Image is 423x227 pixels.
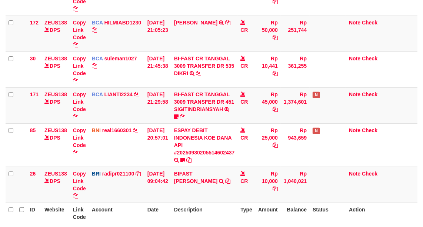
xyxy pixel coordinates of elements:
a: BIFAST [PERSON_NAME] [174,171,217,184]
a: Copy Link Code [73,56,86,84]
span: BRI [92,171,101,177]
td: [DATE] 21:29:58 [144,87,171,123]
td: Rp 251,744 [281,16,310,51]
a: [PERSON_NAME] [174,20,217,26]
span: 172 [30,20,39,26]
td: Rp 25,000 [255,123,281,167]
a: BI-FAST CR TANGGAL 3009 TRANSFER DR 535 DIKRI [174,56,234,76]
a: Check [362,171,377,177]
td: Rp 45,000 [255,87,281,123]
a: Note [349,56,360,61]
a: ZEUS138 [44,127,67,133]
td: DPS [41,51,70,87]
a: real1660301 [102,127,131,133]
span: BCA [92,56,103,61]
span: 26 [30,171,36,177]
a: Check [362,20,377,26]
a: Copy Link Code [73,91,86,120]
td: DPS [41,167,70,203]
td: [DATE] 21:05:23 [144,16,171,51]
a: BI-FAST CR TANGGAL 3009 TRANSFER DR 451 SIGITINDRIANSYAH [174,91,234,112]
td: Rp 1,374,601 [281,87,310,123]
th: Link Code [70,203,89,224]
a: LIANTI2234 [104,91,133,97]
span: Has Note [313,92,320,98]
a: Check [362,127,377,133]
span: CR [240,135,248,141]
a: Copy Link Code [73,171,86,199]
span: BCA [92,20,103,26]
a: ZEUS138 [44,56,67,61]
th: Account [89,203,144,224]
span: BCA [92,91,103,97]
a: Copy Link Code [73,20,86,48]
a: HILMIABD1230 [104,20,141,26]
td: [DATE] 21:45:38 [144,51,171,87]
th: Status [310,203,346,224]
th: Action [346,203,417,224]
span: BNI [92,127,101,133]
a: Note [349,127,360,133]
th: Type [237,203,255,224]
a: ZEUS138 [44,20,67,26]
th: Description [171,203,238,224]
td: DPS [41,87,70,123]
a: ZEUS138 [44,91,67,97]
th: Balance [281,203,310,224]
th: Website [41,203,70,224]
span: CR [240,63,248,69]
a: suleman1027 [104,56,137,61]
td: [DATE] 20:57:01 [144,123,171,167]
a: ZEUS138 [44,171,67,177]
td: Rp 361,255 [281,51,310,87]
th: Date [144,203,171,224]
span: CR [240,178,248,184]
span: 30 [30,56,36,61]
a: radipr021100 [102,171,134,177]
a: Note [349,171,360,177]
td: Rp 50,000 [255,16,281,51]
a: Note [349,20,360,26]
a: ESPAY DEBIT INDONESIA KOE DANA API #20250930205514602437 [174,127,235,156]
a: Check [362,56,377,61]
th: Amount [255,203,281,224]
a: Check [362,91,377,97]
td: Rp 1,040,021 [281,167,310,203]
td: Rp 943,659 [281,123,310,167]
span: 85 [30,127,36,133]
td: Rp 10,000 [255,167,281,203]
td: DPS [41,16,70,51]
a: Note [349,91,360,97]
span: Has Note [313,128,320,134]
td: Rp 10,441 [255,51,281,87]
a: Copy Link Code [73,127,86,156]
span: CR [240,27,248,33]
span: 171 [30,91,39,97]
td: DPS [41,123,70,167]
span: CR [240,99,248,105]
td: [DATE] 09:04:42 [144,167,171,203]
th: ID [27,203,41,224]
